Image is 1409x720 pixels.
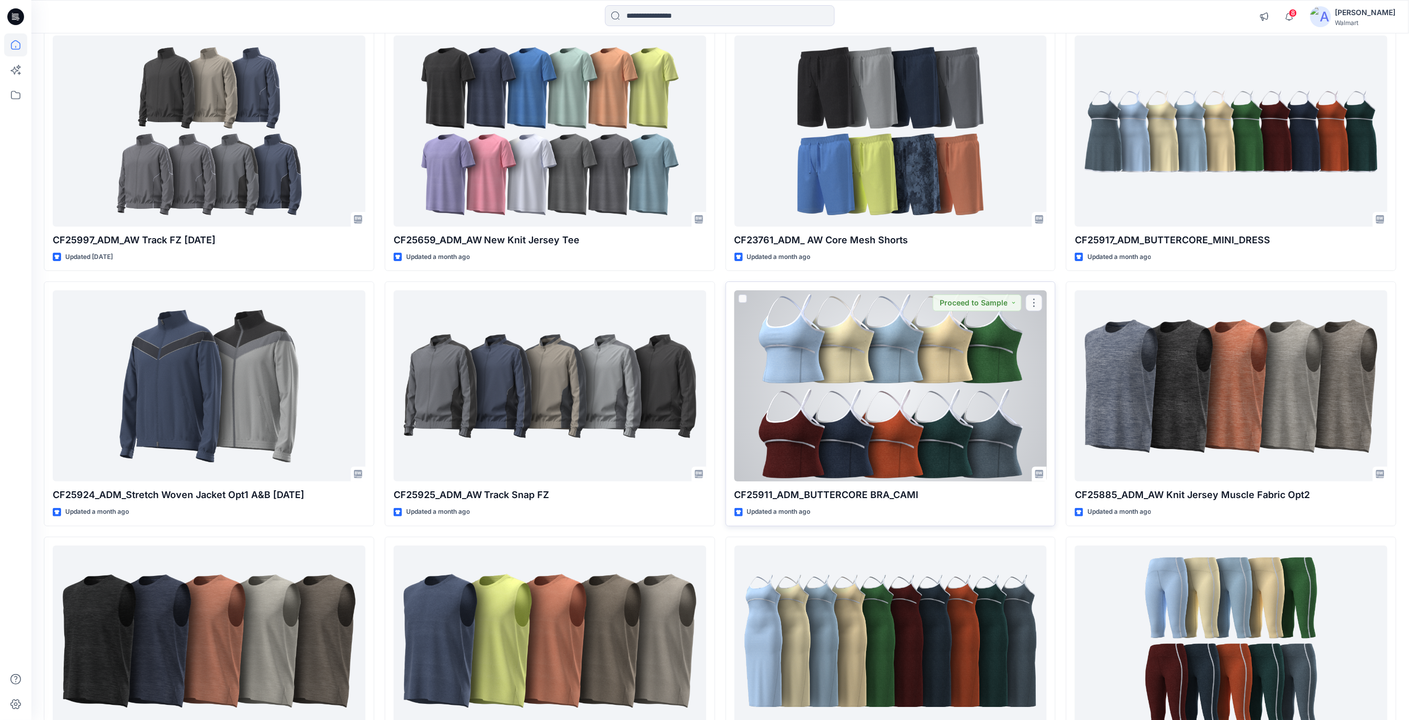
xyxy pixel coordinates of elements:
img: avatar [1310,6,1331,27]
div: [PERSON_NAME] [1335,6,1396,19]
p: Updated a month ago [1087,252,1151,263]
p: CF25924_ADM_Stretch Woven Jacket Opt1 A&B [DATE] [53,488,365,502]
span: 8 [1289,9,1297,17]
p: CF25659_ADM_AW New Knit Jersey Tee [394,233,706,247]
a: CF25885_ADM_AW Knit Jersey Muscle Fabric Opt2 [1075,290,1388,481]
a: CF25997_ADM_AW Track FZ 16AUG25 [53,36,365,227]
a: CF25925_ADM_AW Track Snap FZ [394,290,706,481]
p: CF25917_ADM_BUTTERCORE_MINI_DRESS [1075,233,1388,247]
p: Updated a month ago [747,252,811,263]
p: Updated a month ago [406,252,470,263]
p: CF25925_ADM_AW Track Snap FZ [394,488,706,502]
p: Updated [DATE] [65,252,113,263]
a: CF25917_ADM_BUTTERCORE_MINI_DRESS [1075,36,1388,227]
a: CF23761_ADM_ AW Core Mesh Shorts [735,36,1047,227]
p: Updated a month ago [747,506,811,517]
p: Updated a month ago [1087,506,1151,517]
p: CF25885_ADM_AW Knit Jersey Muscle Fabric Opt2 [1075,488,1388,502]
a: CF25659_ADM_AW New Knit Jersey Tee [394,36,706,227]
p: CF23761_ADM_ AW Core Mesh Shorts [735,233,1047,247]
p: Updated a month ago [406,506,470,517]
a: CF25924_ADM_Stretch Woven Jacket Opt1 A&B 09JUL25 [53,290,365,481]
a: CF25911_ADM_BUTTERCORE BRA_CAMI [735,290,1047,481]
p: CF25997_ADM_AW Track FZ [DATE] [53,233,365,247]
div: Walmart [1335,19,1396,27]
p: CF25911_ADM_BUTTERCORE BRA_CAMI [735,488,1047,502]
p: Updated a month ago [65,506,129,517]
